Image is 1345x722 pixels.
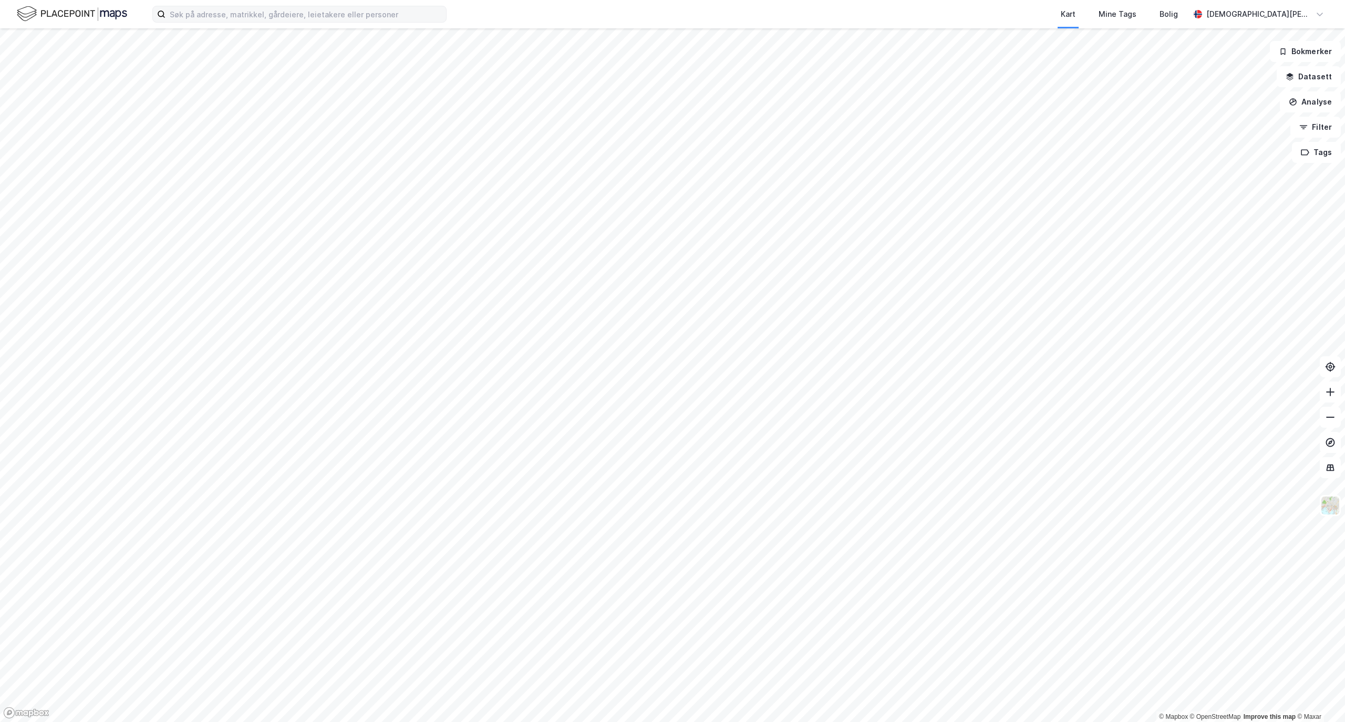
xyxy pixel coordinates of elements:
[1159,713,1188,720] a: Mapbox
[165,6,446,22] input: Søk på adresse, matrikkel, gårdeiere, leietakere eller personer
[1292,142,1341,163] button: Tags
[1190,713,1241,720] a: OpenStreetMap
[1270,41,1341,62] button: Bokmerker
[1292,672,1345,722] iframe: Chat Widget
[1290,117,1341,138] button: Filter
[1099,8,1136,20] div: Mine Tags
[17,5,127,23] img: logo.f888ab2527a4732fd821a326f86c7f29.svg
[1320,496,1340,515] img: Z
[1206,8,1311,20] div: [DEMOGRAPHIC_DATA][PERSON_NAME]
[1160,8,1178,20] div: Bolig
[1280,91,1341,112] button: Analyse
[1061,8,1075,20] div: Kart
[3,707,49,719] a: Mapbox homepage
[1277,66,1341,87] button: Datasett
[1244,713,1296,720] a: Improve this map
[1292,672,1345,722] div: Kontrollprogram for chat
